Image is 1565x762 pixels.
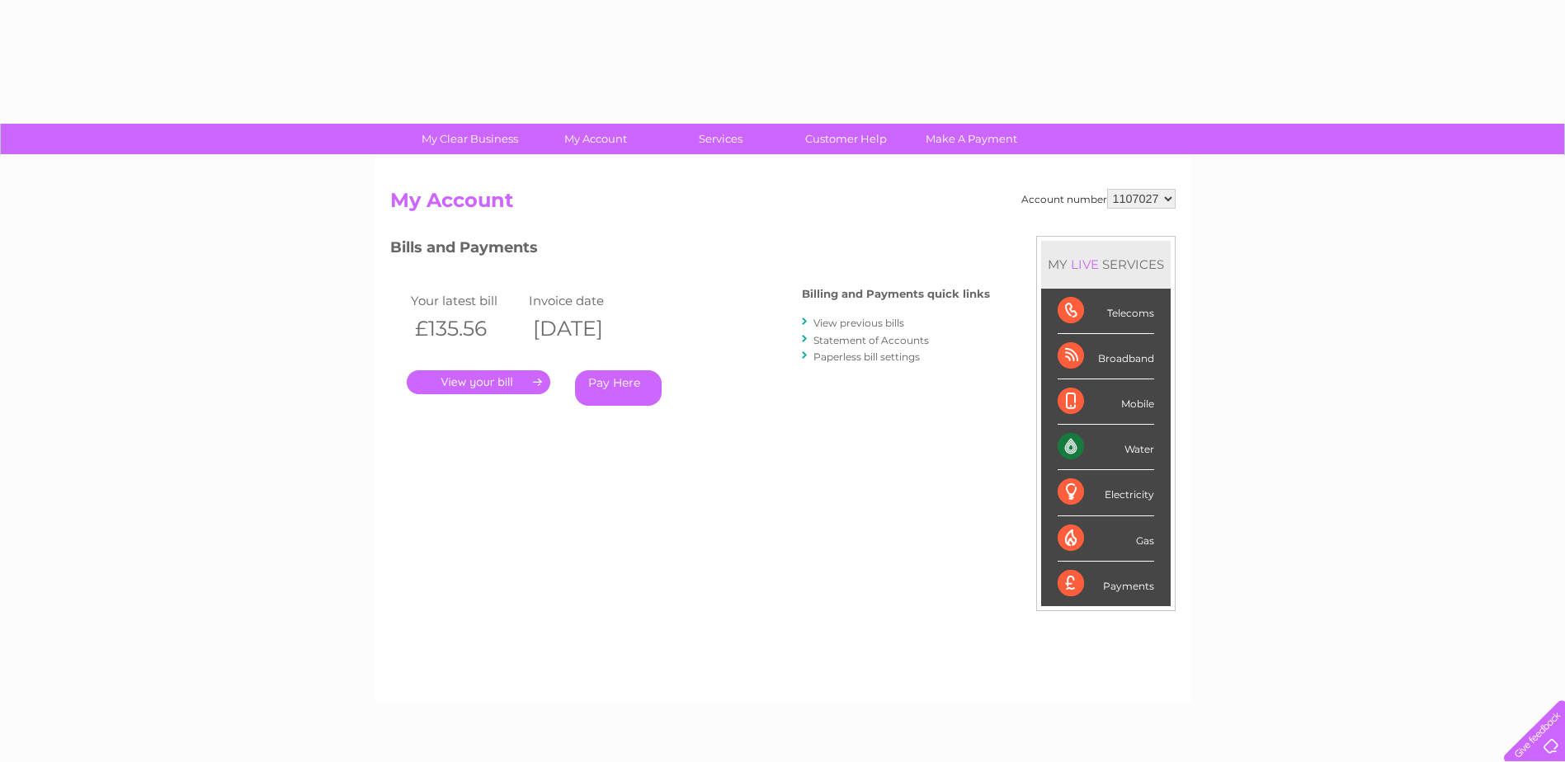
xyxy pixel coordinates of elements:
[1058,562,1154,606] div: Payments
[1058,425,1154,470] div: Water
[1058,470,1154,515] div: Electricity
[813,317,904,329] a: View previous bills
[1021,189,1176,209] div: Account number
[813,350,920,363] a: Paperless bill settings
[1058,289,1154,334] div: Telecoms
[903,124,1039,154] a: Make A Payment
[1058,334,1154,379] div: Broadband
[813,334,929,346] a: Statement of Accounts
[402,124,538,154] a: My Clear Business
[407,289,526,312] td: Your latest bill
[653,124,789,154] a: Services
[778,124,914,154] a: Customer Help
[1041,241,1171,288] div: MY SERVICES
[1068,256,1102,272] div: LIVE
[390,189,1176,220] h2: My Account
[407,370,550,394] a: .
[1058,379,1154,425] div: Mobile
[527,124,663,154] a: My Account
[390,236,990,265] h3: Bills and Payments
[407,312,526,346] th: £135.56
[525,289,643,312] td: Invoice date
[802,288,990,300] h4: Billing and Payments quick links
[525,312,643,346] th: [DATE]
[575,370,662,406] a: Pay Here
[1058,516,1154,562] div: Gas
